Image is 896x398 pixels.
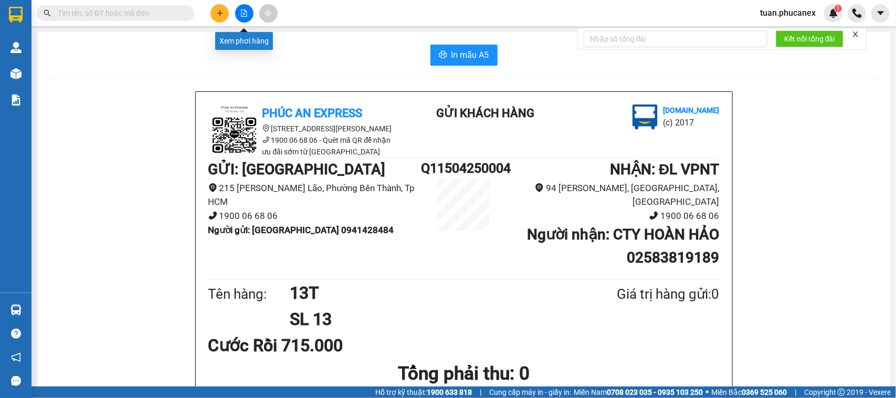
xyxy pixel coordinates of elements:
[663,106,719,114] b: [DOMAIN_NAME]
[776,30,844,47] button: Kết nối tổng đài
[852,30,859,38] span: close
[375,386,472,398] span: Hỗ trợ kỹ thuật:
[208,161,386,178] b: GỬI : [GEOGRAPHIC_DATA]
[11,329,21,339] span: question-circle
[705,390,709,394] span: ⚪️
[265,9,272,17] span: aim
[210,4,229,23] button: plus
[566,284,719,305] div: Giá trị hàng gửi: 0
[262,107,363,120] b: Phúc An Express
[9,7,23,23] img: logo-vxr
[451,48,489,61] span: In mẫu A5
[711,386,787,398] span: Miền Bắc
[876,8,886,18] span: caret-down
[430,45,498,66] button: printerIn mẫu A5
[835,5,842,12] sup: 1
[829,8,838,18] img: icon-new-feature
[208,225,394,235] b: Người gửi : [GEOGRAPHIC_DATA] 0941428484
[574,386,703,398] span: Miền Nam
[58,7,182,19] input: Tìm tên, số ĐT hoặc mã đơn
[208,104,261,157] img: logo.jpg
[259,4,278,23] button: aim
[11,352,21,362] span: notification
[235,4,254,23] button: file-add
[240,9,248,17] span: file-add
[216,9,224,17] span: plus
[208,181,421,209] li: 215 [PERSON_NAME] Lão, Phường Bến Thành, Tp HCM
[527,226,719,266] b: Người nhận : CTY HOÀN HẢO 02583819189
[584,30,767,47] input: Nhập số tổng đài
[439,50,447,60] span: printer
[208,359,720,388] h1: Tổng phải thu: 0
[10,305,22,316] img: warehouse-icon
[10,95,22,106] img: solution-icon
[290,280,566,306] h1: 13T
[633,104,658,130] img: logo.jpg
[262,124,270,132] span: environment
[795,386,796,398] span: |
[742,388,787,396] strong: 0369 525 060
[489,386,571,398] span: Cung cấp máy in - giấy in:
[480,386,481,398] span: |
[649,211,658,220] span: phone
[208,209,421,223] li: 1900 06 68 06
[852,8,862,18] img: phone-icon
[208,134,397,158] li: 1900 06 68 06 - Quét mã QR để nhận ưu đãi sớm từ [GEOGRAPHIC_DATA]
[427,388,472,396] strong: 1900 633 818
[262,136,270,143] span: phone
[208,332,377,359] div: Cước Rồi 715.000
[208,183,217,192] span: environment
[421,158,506,179] h1: Q11504250004
[11,376,21,386] span: message
[507,181,720,209] li: 94 [PERSON_NAME], [GEOGRAPHIC_DATA], [GEOGRAPHIC_DATA]
[507,209,720,223] li: 1900 06 68 06
[752,6,824,19] span: tuan.phucanex
[535,183,544,192] span: environment
[436,107,534,120] b: Gửi khách hàng
[215,32,273,50] div: Xem phơi hàng
[871,4,890,23] button: caret-down
[208,211,217,220] span: phone
[838,389,845,396] span: copyright
[607,388,703,396] strong: 0708 023 035 - 0935 103 250
[10,42,22,53] img: warehouse-icon
[610,161,719,178] b: NHẬN : ĐL VPNT
[208,123,397,134] li: [STREET_ADDRESS][PERSON_NAME]
[290,306,566,332] h1: SL 13
[44,9,51,17] span: search
[208,284,290,305] div: Tên hàng:
[836,5,840,12] span: 1
[10,68,22,79] img: warehouse-icon
[663,116,719,129] li: (c) 2017
[784,33,835,45] span: Kết nối tổng đài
